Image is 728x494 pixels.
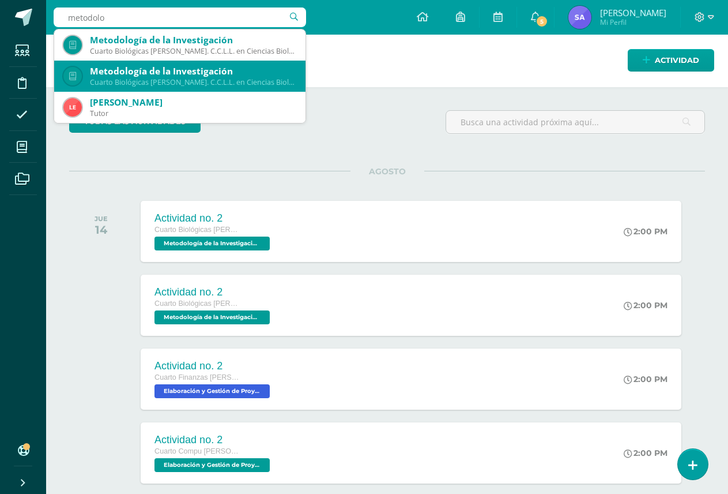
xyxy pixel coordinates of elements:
div: Cuarto Biológicas [PERSON_NAME]. C.C.L.L. en Ciencias Biológicas 'B' [90,77,296,87]
span: Elaboración y Gestión de Proyectos 'A' [154,458,270,472]
div: Cuarto Biológicas [PERSON_NAME]. C.C.L.L. en Ciencias Biológicas 'A' [90,46,296,56]
span: AGOSTO [350,166,424,177]
div: Actividad no. 2 [154,212,273,224]
span: Metodología de la Investigación 'B' [154,310,270,324]
div: [PERSON_NAME] [90,96,296,108]
input: Busca un usuario... [54,8,306,27]
div: 2:00 PM [624,374,667,384]
div: Actividad no. 2 [154,360,273,372]
span: Cuarto Compu [PERSON_NAME]. C.C.L.L. en Computación [154,447,241,455]
span: Actividad [655,50,699,71]
a: Actividad [628,49,714,72]
div: 14 [95,223,108,237]
span: 5 [535,15,548,28]
span: Cuarto Biológicas [PERSON_NAME]. C.C.L.L. en Ciencias Biológicas [154,226,241,234]
div: 2:00 PM [624,300,667,310]
div: Tutor [90,108,296,118]
div: 2:00 PM [624,226,667,237]
div: Metodología de la Investigación [90,34,296,46]
span: Elaboración y Gestión de Proyectos 'A' [154,384,270,398]
img: c8f139db1e3e109b958a4994fc623e42.png [63,98,82,117]
span: Cuarto Finanzas [PERSON_NAME]. C.C.L.L. en Finanzas y Administración [154,373,241,381]
div: 2:00 PM [624,448,667,458]
div: Actividad no. 2 [154,286,273,298]
div: Actividad no. 2 [154,434,273,446]
div: JUE [95,215,108,223]
input: Busca una actividad próxima aquí... [446,111,704,133]
span: [PERSON_NAME] [600,7,666,18]
img: e13c725d1f66a19cb499bd52eb79269c.png [568,6,591,29]
h1: Actividades [60,35,714,87]
span: Metodología de la Investigación 'A' [154,237,270,250]
span: Cuarto Biológicas [PERSON_NAME]. C.C.L.L. en Ciencias Biológicas [154,300,241,308]
span: Mi Perfil [600,17,666,27]
div: Metodología de la Investigación [90,65,296,77]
